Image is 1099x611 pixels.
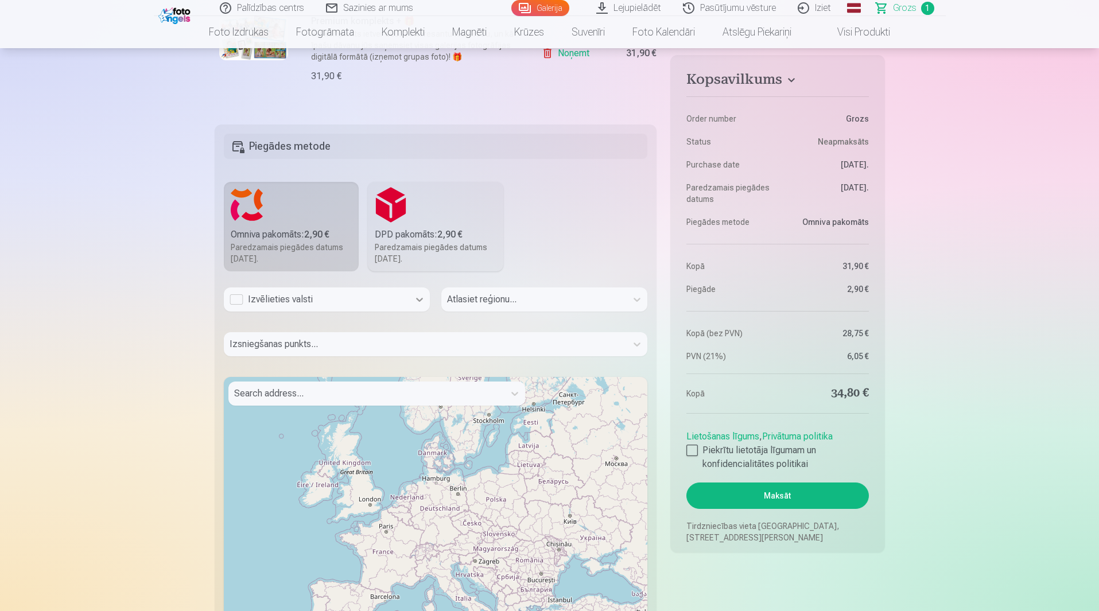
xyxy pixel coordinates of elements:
p: Tirdzniecības vieta [GEOGRAPHIC_DATA], [STREET_ADDRESS][PERSON_NAME] [686,520,868,543]
div: DPD pakomāts : [375,228,496,242]
b: 2,90 € [437,229,463,240]
a: Suvenīri [558,16,619,48]
a: Komplekti [368,16,438,48]
div: 31,90 € [626,50,657,57]
a: Visi produkti [805,16,904,48]
dt: Paredzamais piegādes datums [686,182,772,205]
dt: Piegāde [686,283,772,295]
dd: [DATE]. [783,182,869,205]
dt: Purchase date [686,159,772,170]
label: Piekrītu lietotāja līgumam un konfidencialitātes politikai [686,443,868,471]
a: Atslēgu piekariņi [709,16,805,48]
dd: 31,90 € [783,260,869,272]
div: Izvēlieties valsti [230,293,403,306]
span: 1 [921,2,934,15]
a: Lietošanas līgums [686,431,759,442]
dt: Piegādes metode [686,216,772,228]
a: Fotogrāmata [282,16,368,48]
b: 2,90 € [304,229,329,240]
a: Krūzes [500,16,558,48]
div: Omniva pakomāts : [231,228,352,242]
dd: 34,80 € [783,386,869,402]
dt: Status [686,136,772,147]
a: Noņemt [542,42,594,65]
button: Kopsavilkums [686,71,868,92]
dd: [DATE]. [783,159,869,170]
button: Maksāt [686,482,868,509]
dt: Order number [686,113,772,124]
div: , [686,425,868,471]
dd: Grozs [783,113,869,124]
div: Paredzamais piegādes datums [DATE]. [375,242,496,264]
dt: Kopā [686,260,772,272]
div: 31,90 € [311,69,341,83]
h5: Piegādes metode [224,134,648,159]
dt: Kopā (bez PVN) [686,328,772,339]
dd: 6,05 € [783,351,869,362]
a: Foto izdrukas [195,16,282,48]
dd: 2,90 € [783,283,869,295]
span: Grozs [893,1,917,15]
a: Privātuma politika [762,431,833,442]
dd: 28,75 € [783,328,869,339]
dd: Omniva pakomāts [783,216,869,228]
a: Foto kalendāri [619,16,709,48]
img: /fa1 [158,5,193,24]
div: Paredzamais piegādes datums [DATE]. [231,242,352,264]
a: Magnēti [438,16,500,48]
span: Neapmaksāts [818,136,869,147]
dt: Kopā [686,386,772,402]
dt: PVN (21%) [686,351,772,362]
